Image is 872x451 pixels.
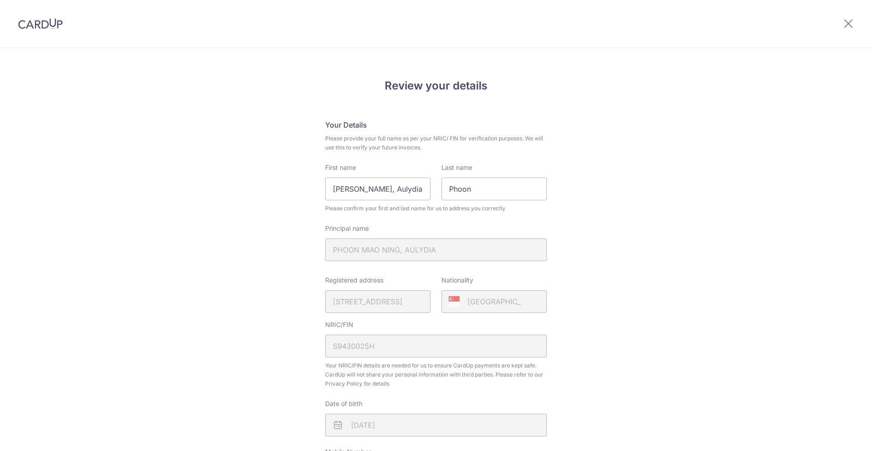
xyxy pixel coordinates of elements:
[441,163,472,172] label: Last name
[814,424,863,446] iframe: Opens a widget where you can find more information
[441,276,473,285] label: Nationality
[441,178,547,200] input: Last name
[325,78,547,94] h4: Review your details
[18,18,63,29] img: CardUp
[325,276,383,285] label: Registered address
[325,204,547,213] span: Please confirm your first and last name for us to address you correctly
[325,320,353,329] label: NRIC/FIN
[325,399,362,408] label: Date of birth
[325,178,431,200] input: First Name
[325,119,547,130] h5: Your Details
[325,163,356,172] label: First name
[325,134,547,152] span: Please provide your full name as per your NRIC/ FIN for verification purposes. We will use this t...
[325,224,369,233] label: Principal name
[325,361,547,388] span: Your NRIC/FIN details are needed for us to ensure CardUp payments are kept safe. CardUp will not ...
